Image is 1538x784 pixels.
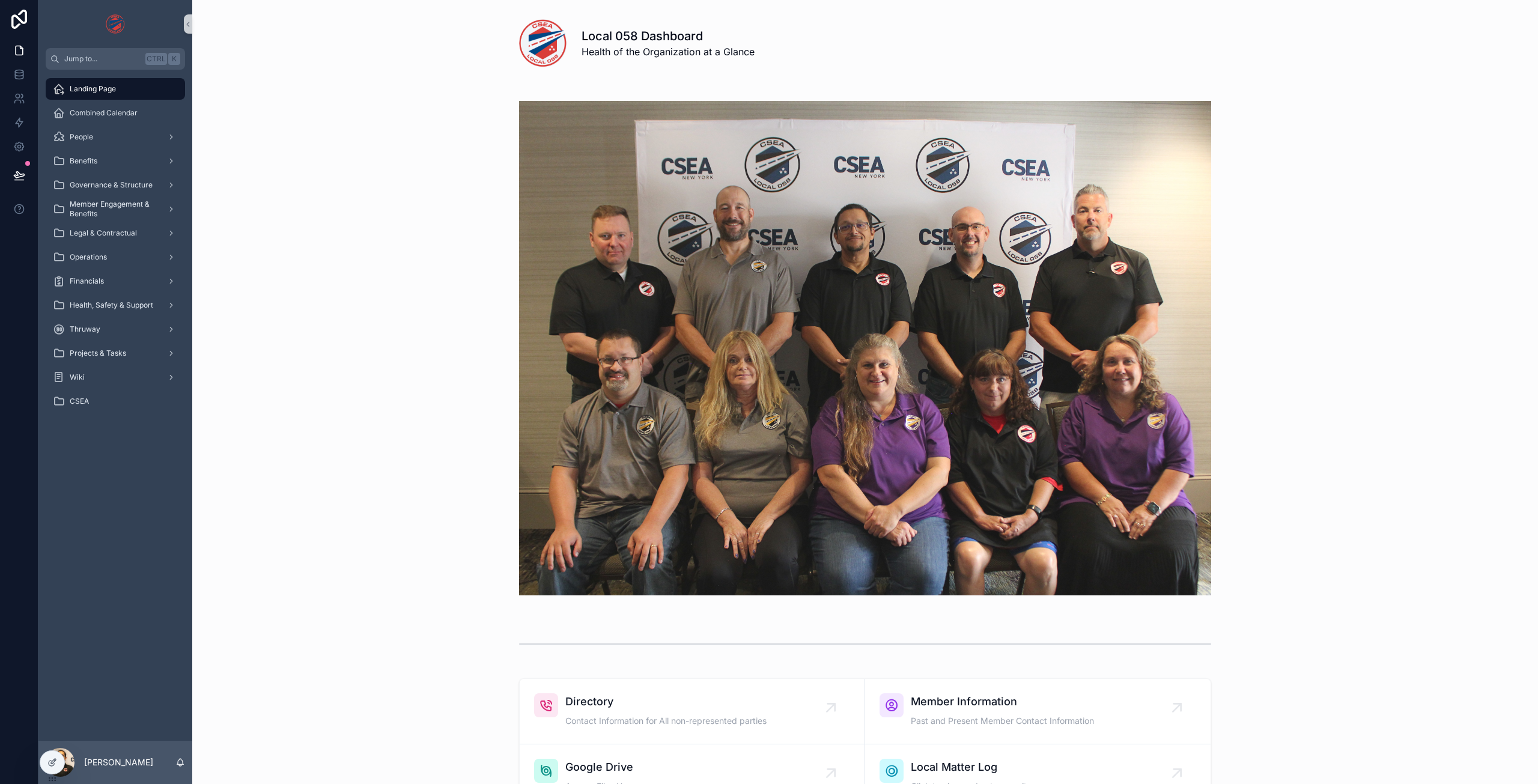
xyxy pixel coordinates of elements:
span: Landing Page [70,84,116,94]
a: Legal & Contractual [46,222,185,244]
div: scrollable content [38,70,192,428]
span: Operations [70,252,107,262]
span: Wiki [70,372,85,382]
span: People [70,132,93,142]
a: Landing Page [46,78,185,100]
a: Thruway [46,318,185,340]
button: Jump to...CtrlK [46,48,185,70]
span: Member Engagement & Benefits [70,199,157,219]
img: 35112-IMG_Group.jpg [519,101,1211,595]
span: Directory [565,693,767,710]
a: CSEA [46,390,185,412]
p: [PERSON_NAME] [84,756,153,768]
span: Legal & Contractual [70,228,137,238]
span: Thruway [70,324,100,334]
span: Combined Calendar [70,108,138,118]
a: Wiki [46,366,185,388]
a: Member Engagement & Benefits [46,198,185,220]
a: People [46,126,185,148]
span: Google Drive [565,759,635,776]
span: K [169,54,179,64]
span: Jump to... [64,54,141,64]
a: Governance & Structure [46,174,185,196]
a: Health, Safety & Support [46,294,185,316]
span: Ctrl [145,53,167,65]
span: Governance & Structure [70,180,153,190]
a: Projects & Tasks [46,342,185,364]
span: Past and Present Member Contact Information [911,715,1094,727]
a: Combined Calendar [46,102,185,124]
span: CSEA [70,397,89,406]
span: Contact Information for All non-represented parties [565,715,767,727]
span: Local Matter Log [911,759,1043,776]
a: Member InformationPast and Present Member Contact Information [865,679,1211,744]
a: Operations [46,246,185,268]
span: Health of the Organization at a Glance [582,44,755,59]
h1: Local 058 Dashboard [582,28,755,44]
a: Benefits [46,150,185,172]
a: Financials [46,270,185,292]
span: Financials [70,276,104,286]
a: DirectoryContact Information for All non-represented parties [520,679,865,744]
span: Member Information [911,693,1094,710]
span: Health, Safety & Support [70,300,153,310]
span: Benefits [70,156,97,166]
img: App logo [106,14,126,34]
span: Projects & Tasks [70,348,126,358]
